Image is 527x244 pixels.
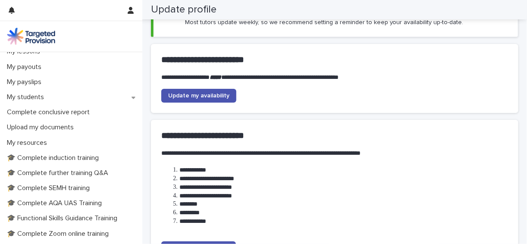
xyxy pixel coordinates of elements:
p: 🎓 Complete AQA UAS Training [3,199,109,207]
p: 🎓 Complete SEMH training [3,184,97,192]
p: 🎓 Functional Skills Guidance Training [3,214,124,222]
p: 🎓 Complete induction training [3,154,106,162]
p: My students [3,93,51,101]
p: My resources [3,139,54,147]
img: M5nRWzHhSzIhMunXDL62 [7,28,55,45]
p: My payslips [3,78,48,86]
p: 🎓 Complete Zoom online training [3,230,116,238]
span: Update my availability [168,93,229,99]
p: Upload my documents [3,123,81,131]
p: My lessons [3,47,47,56]
p: My payouts [3,63,48,71]
p: Complete conclusive report [3,108,97,116]
p: Most tutors update weekly, so we recommend setting a reminder to keep your availability up-to-date. [185,19,464,26]
a: Update my availability [161,89,236,103]
p: 🎓 Complete further training Q&A [3,169,115,177]
h2: Update profile [151,3,216,16]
